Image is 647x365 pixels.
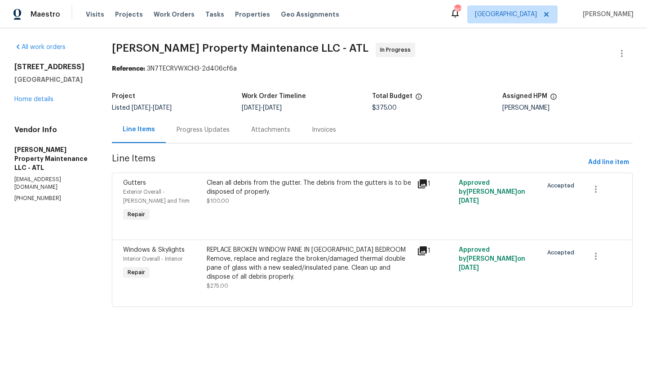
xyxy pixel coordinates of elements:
[459,247,525,271] span: Approved by [PERSON_NAME] on
[14,125,90,134] h4: Vendor Info
[454,5,461,14] div: 90
[459,198,479,204] span: [DATE]
[123,125,155,134] div: Line Items
[281,10,339,19] span: Geo Assignments
[132,105,172,111] span: -
[112,43,368,53] span: [PERSON_NAME] Property Maintenance LLC - ATL
[207,178,411,196] div: Clean all debris from the gutter. The debris from the gutters is to be disposed of properly.
[547,181,578,190] span: Accepted
[235,10,270,19] span: Properties
[86,10,104,19] span: Visits
[459,265,479,271] span: [DATE]
[205,11,224,18] span: Tasks
[14,44,66,50] a: All work orders
[585,154,633,171] button: Add line item
[415,93,422,105] span: The total cost of line items that have been proposed by Opendoor. This sum includes line items th...
[550,93,557,105] span: The hpm assigned to this work order.
[14,62,90,71] h2: [STREET_ADDRESS]
[207,283,228,289] span: $275.00
[417,245,453,256] div: 1
[112,105,172,111] span: Listed
[502,93,547,99] h5: Assigned HPM
[502,105,633,111] div: [PERSON_NAME]
[112,93,135,99] h5: Project
[459,180,525,204] span: Approved by [PERSON_NAME] on
[123,180,146,186] span: Gutters
[115,10,143,19] span: Projects
[31,10,60,19] span: Maestro
[242,93,306,99] h5: Work Order Timeline
[14,75,90,84] h5: [GEOGRAPHIC_DATA]
[372,105,397,111] span: $375.00
[242,105,261,111] span: [DATE]
[547,248,578,257] span: Accepted
[579,10,634,19] span: [PERSON_NAME]
[123,189,190,204] span: Exterior Overall - [PERSON_NAME] and Trim
[251,125,290,134] div: Attachments
[112,154,585,171] span: Line Items
[380,45,414,54] span: In Progress
[14,195,90,202] p: [PHONE_NUMBER]
[14,145,90,172] h5: [PERSON_NAME] Property Maintenance LLC - ATL
[207,245,411,281] div: REPLACE BROKEN WINDOW PANE IN [GEOGRAPHIC_DATA] BEDROOM Remove, replace and reglaze the broken/da...
[588,157,629,168] span: Add line item
[123,247,185,253] span: Windows & Skylights
[372,93,412,99] h5: Total Budget
[132,105,151,111] span: [DATE]
[475,10,537,19] span: [GEOGRAPHIC_DATA]
[263,105,282,111] span: [DATE]
[153,105,172,111] span: [DATE]
[123,256,182,262] span: Interior Overall - Interior
[124,268,149,277] span: Repair
[242,105,282,111] span: -
[207,198,229,204] span: $100.00
[14,176,90,191] p: [EMAIL_ADDRESS][DOMAIN_NAME]
[312,125,336,134] div: Invoices
[14,96,53,102] a: Home details
[417,178,453,189] div: 1
[154,10,195,19] span: Work Orders
[177,125,230,134] div: Progress Updates
[112,64,633,73] div: 3N7TECRVWXCH3-2d406cf6a
[124,210,149,219] span: Repair
[112,66,145,72] b: Reference:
